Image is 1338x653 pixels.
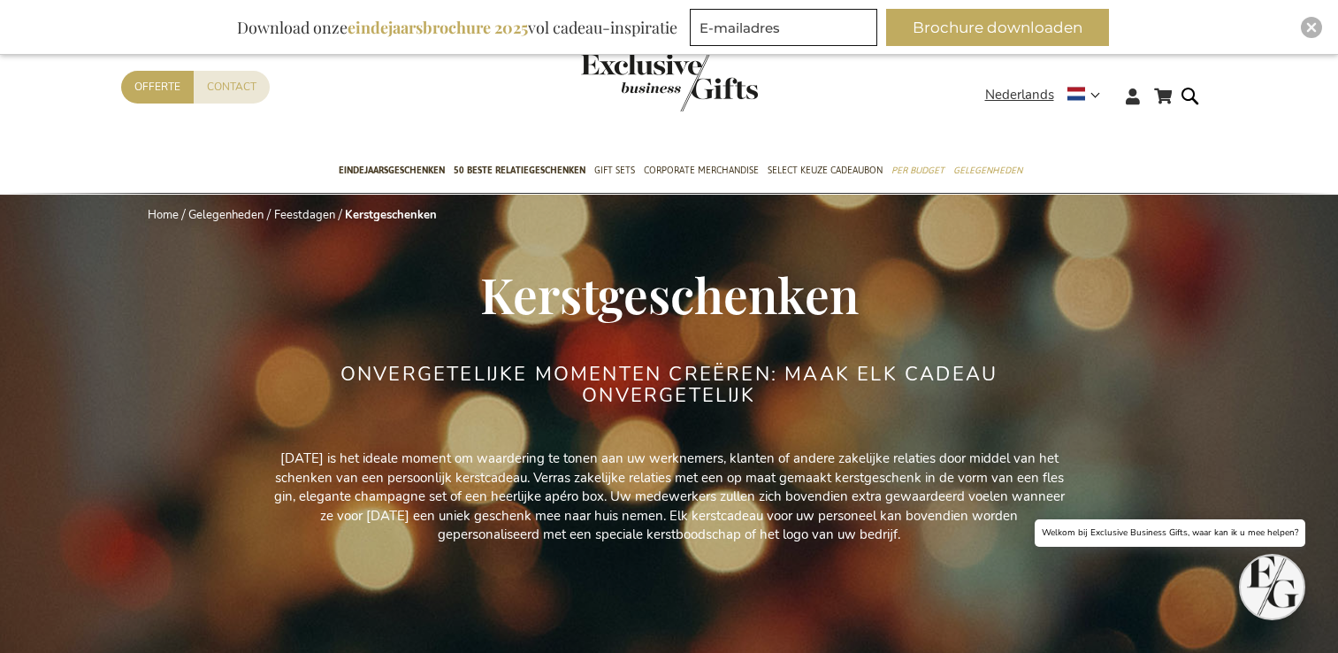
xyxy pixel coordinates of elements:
[274,207,335,223] a: Feestdagen
[985,85,1054,105] span: Nederlands
[891,161,944,180] span: Per Budget
[581,53,758,111] img: Exclusive Business gifts logo
[1301,17,1322,38] div: Close
[454,161,585,180] span: 50 beste relatiegeschenken
[594,161,635,180] span: Gift Sets
[886,9,1109,46] button: Brochure downloaden
[644,161,759,180] span: Corporate Merchandise
[768,161,883,180] span: Select Keuze Cadeaubon
[581,53,669,111] a: store logo
[148,207,179,223] a: Home
[271,449,1067,544] p: [DATE] is het ideale moment om waardering te tonen aan uw werknemers, klanten of andere zakelijke...
[953,161,1022,180] span: Gelegenheden
[690,9,883,51] form: marketing offers and promotions
[345,207,437,223] strong: Kerstgeschenken
[121,71,194,104] a: Offerte
[339,161,445,180] span: Eindejaarsgeschenken
[188,207,264,223] a: Gelegenheden
[338,364,1001,406] h2: ONVERGETELIJKE MOMENTEN CREËREN: MAAK ELK CADEAU ONVERGETELIJK
[1306,22,1317,33] img: Close
[348,17,528,38] b: eindejaarsbrochure 2025
[480,261,859,326] span: Kerstgeschenken
[985,85,1112,105] div: Nederlands
[229,9,685,46] div: Download onze vol cadeau-inspiratie
[690,9,877,46] input: E-mailadres
[194,71,270,104] a: Contact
